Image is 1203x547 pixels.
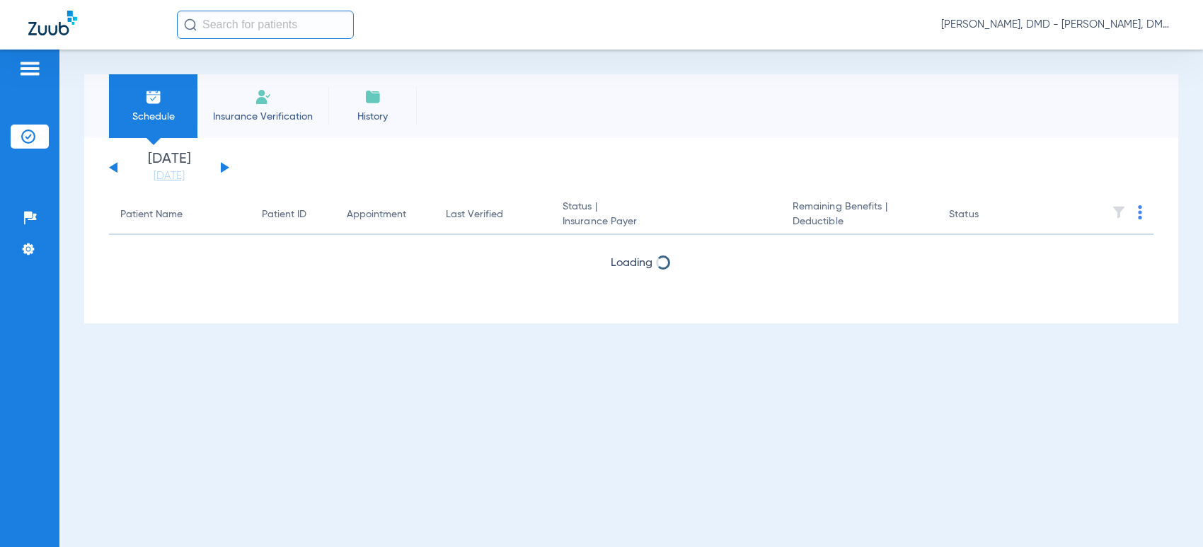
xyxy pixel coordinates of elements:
li: [DATE] [127,152,212,183]
th: Remaining Benefits | [781,195,938,235]
img: group-dot-blue.svg [1138,205,1142,219]
span: Deductible [793,214,926,229]
span: Loading [611,258,652,269]
img: Schedule [145,88,162,105]
span: History [339,110,406,124]
span: Insurance Payer [563,214,770,229]
div: Patient ID [262,207,306,222]
span: [PERSON_NAME], DMD - [PERSON_NAME], DMD [941,18,1175,32]
div: Patient Name [120,207,239,222]
div: Last Verified [446,207,540,222]
img: Zuub Logo [28,11,77,35]
div: Appointment [347,207,423,222]
img: History [364,88,381,105]
img: hamburger-icon [18,60,41,77]
div: Appointment [347,207,406,222]
th: Status [938,195,1033,235]
span: Schedule [120,110,187,124]
img: filter.svg [1112,205,1126,219]
div: Patient ID [262,207,324,222]
span: Insurance Verification [208,110,318,124]
div: Patient Name [120,207,183,222]
div: Last Verified [446,207,503,222]
input: Search for patients [177,11,354,39]
img: Search Icon [184,18,197,31]
th: Status | [551,195,781,235]
img: Manual Insurance Verification [255,88,272,105]
a: [DATE] [127,169,212,183]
